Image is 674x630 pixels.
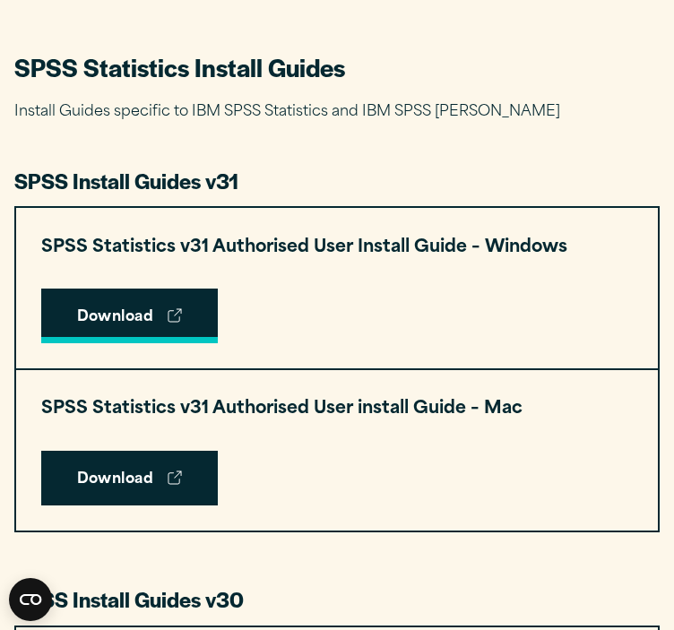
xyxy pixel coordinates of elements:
[41,451,219,506] a: Download
[41,289,219,344] a: Download
[41,233,567,264] h3: SPSS Statistics v31 Authorised User Install Guide – Windows
[14,585,660,613] h3: SPSS Install Guides v30
[14,51,660,84] h2: SPSS Statistics Install Guides
[14,99,660,125] p: Install Guides specific to IBM SPSS Statistics and IBM SPSS [PERSON_NAME]
[41,394,523,426] h3: SPSS Statistics v31 Authorised User install Guide – Mac
[9,578,52,621] button: Open CMP widget
[14,167,660,194] h3: SPSS Install Guides v31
